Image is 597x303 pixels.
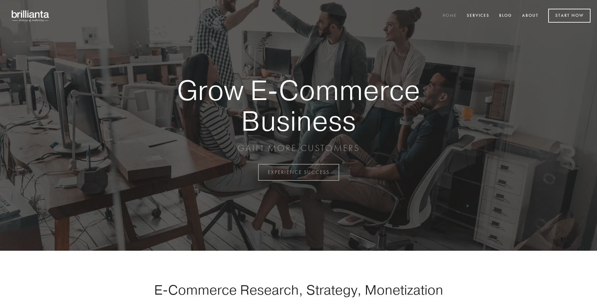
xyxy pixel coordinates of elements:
p: GAIN MORE CUSTOMERS [154,142,443,154]
a: Services [463,11,494,21]
a: Start Now [548,9,591,23]
strong: Grow E-Commerce Business [154,75,443,136]
a: Blog [495,11,516,21]
a: Home [438,11,461,21]
h1: E-Commerce Research, Strategy, Monetization [134,282,463,298]
a: About [518,11,543,21]
a: EXPERIENCE SUCCESS [258,164,339,181]
img: brillianta - research, strategy, marketing [6,6,55,25]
